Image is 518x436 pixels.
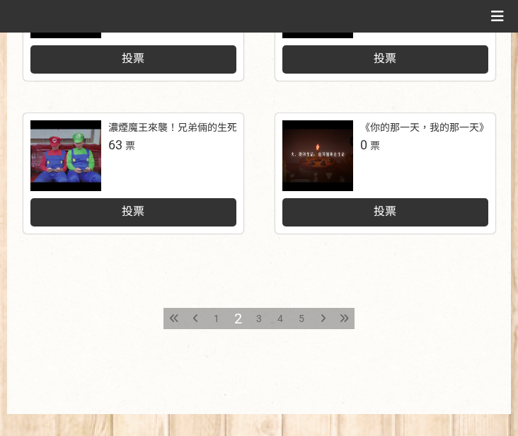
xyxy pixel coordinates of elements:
[214,313,219,324] span: 1
[360,137,367,152] span: 0
[299,313,304,324] span: 5
[108,120,257,135] div: 濃煙魔王來襲！兄弟倆的生死關門
[360,120,489,135] div: 《你的那一天，我的那一天》
[277,313,283,324] span: 4
[108,137,122,152] span: 63
[374,205,396,218] span: 投票
[374,52,396,65] span: 投票
[122,52,144,65] span: 投票
[256,313,262,324] span: 3
[125,140,135,151] span: 票
[275,113,495,234] a: 《你的那一天，我的那一天》0票投票
[370,140,380,151] span: 票
[122,205,144,218] span: 投票
[23,113,243,234] a: 濃煙魔王來襲！兄弟倆的生死關門63票投票
[234,310,242,327] span: 2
